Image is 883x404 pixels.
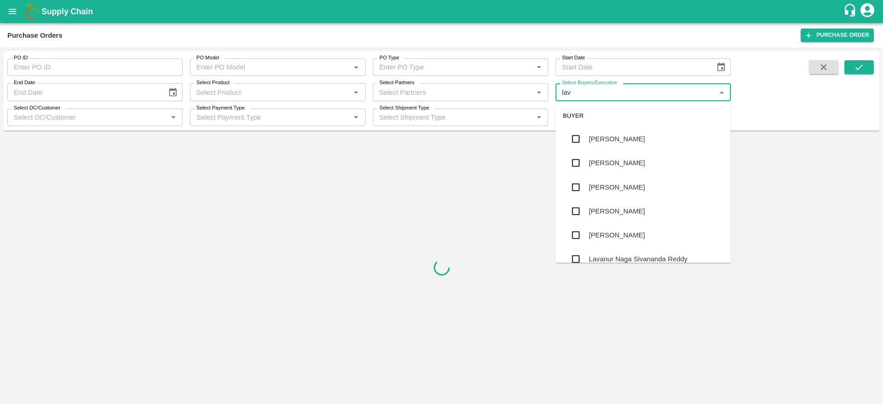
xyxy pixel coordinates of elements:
button: Close [716,87,728,98]
input: Select Buyers/Executive [558,86,713,98]
input: Select Payment Type [193,111,335,123]
label: Select Product [196,79,229,87]
button: Choose date [712,58,730,76]
div: [PERSON_NAME] [589,206,645,216]
input: Enter PO Type [376,61,530,73]
div: Lavanur Naga Sivananda Reddy [589,254,688,264]
button: Open [167,111,179,123]
input: End Date [7,83,161,101]
a: Purchase Order [801,29,874,42]
button: Open [533,87,545,98]
button: Open [350,61,362,73]
div: customer-support [843,3,859,20]
button: Open [350,111,362,123]
label: End Date [14,79,35,87]
input: Select Shipment Type [376,111,518,123]
label: Select Payment Type [196,104,245,112]
a: Supply Chain [41,5,843,18]
label: Start Date [562,54,585,62]
button: Open [350,87,362,98]
input: Select DC/Customer [10,111,165,123]
div: [PERSON_NAME] [589,230,645,240]
img: logo [23,2,41,21]
label: PO ID [14,54,28,62]
div: [PERSON_NAME] [589,182,645,192]
label: PO Type [379,54,399,62]
label: Select Partners [379,79,414,87]
input: Start Date [556,58,709,76]
div: account of current user [859,2,876,21]
div: [PERSON_NAME] [589,158,645,168]
div: [PERSON_NAME] [589,134,645,144]
div: Purchase Orders [7,29,63,41]
label: Select Shipment Type [379,104,429,112]
button: Open [533,61,545,73]
label: PO Model [196,54,219,62]
button: open drawer [2,1,23,22]
input: Enter PO ID [7,58,183,76]
input: Select Product [193,86,347,98]
label: Select DC/Customer [14,104,60,112]
button: Open [533,111,545,123]
input: Enter PO Model [193,61,347,73]
button: Choose date [164,84,182,101]
input: Select Partners [376,86,530,98]
div: BUYER [556,105,731,127]
label: Select Buyers/Executive [562,79,617,87]
b: Supply Chain [41,7,93,16]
